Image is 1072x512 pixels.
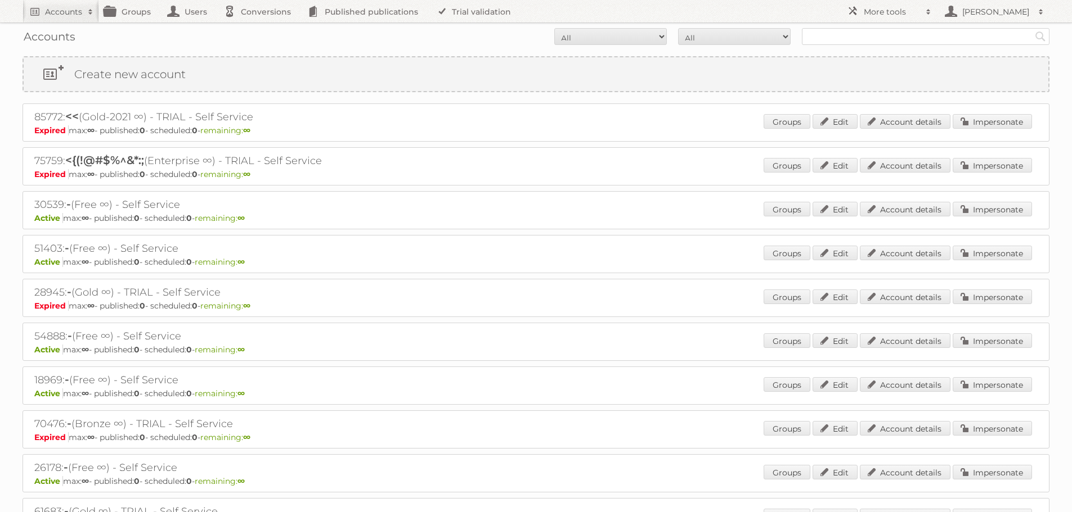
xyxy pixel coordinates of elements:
a: Account details [860,421,950,436]
span: remaining: [200,169,250,179]
span: remaining: [200,125,250,135]
p: max: - published: - scheduled: - [34,169,1038,179]
span: Active [34,476,63,486]
a: Account details [860,465,950,479]
a: Impersonate [953,246,1032,260]
span: Expired [34,432,69,442]
span: Active [34,345,63,355]
input: Search [1032,28,1049,45]
strong: ∞ [87,301,95,311]
p: max: - published: - scheduled: - [34,476,1038,486]
strong: ∞ [243,301,250,311]
strong: 0 [186,213,192,223]
strong: ∞ [87,169,95,179]
span: remaining: [195,476,245,486]
a: Account details [860,333,950,348]
a: Account details [860,246,950,260]
span: remaining: [195,213,245,223]
a: Groups [764,114,810,129]
strong: ∞ [82,257,89,267]
h2: Accounts [45,6,82,17]
span: - [67,416,71,430]
a: Edit [813,465,858,479]
span: Expired [34,169,69,179]
span: - [66,197,71,211]
strong: ∞ [243,169,250,179]
a: Groups [764,202,810,216]
a: Groups [764,465,810,479]
span: - [65,241,69,255]
a: Groups [764,333,810,348]
span: remaining: [195,257,245,267]
span: - [65,373,69,386]
h2: [PERSON_NAME] [959,6,1033,17]
a: Edit [813,202,858,216]
h2: More tools [864,6,920,17]
a: Account details [860,202,950,216]
p: max: - published: - scheduled: - [34,388,1038,398]
strong: 0 [134,345,140,355]
a: Impersonate [953,333,1032,348]
p: max: - published: - scheduled: - [34,345,1038,355]
a: Edit [813,114,858,129]
span: <{(!@#$%^&*:; [65,153,144,167]
strong: ∞ [243,432,250,442]
strong: ∞ [82,476,89,486]
a: Impersonate [953,114,1032,129]
a: Edit [813,246,858,260]
a: Edit [813,289,858,304]
p: max: - published: - scheduled: - [34,257,1038,267]
span: Expired [34,125,69,135]
h2: 54888: (Free ∞) - Self Service [34,329,428,343]
span: remaining: [195,388,245,398]
strong: 0 [140,301,145,311]
strong: 0 [186,388,192,398]
a: Account details [860,377,950,392]
span: Active [34,257,63,267]
h2: 70476: (Bronze ∞) - TRIAL - Self Service [34,416,428,431]
strong: 0 [186,476,192,486]
h2: 51403: (Free ∞) - Self Service [34,241,428,256]
strong: ∞ [82,345,89,355]
strong: ∞ [82,388,89,398]
strong: 0 [134,213,140,223]
strong: ∞ [87,432,95,442]
strong: 0 [192,432,198,442]
a: Edit [813,333,858,348]
strong: 0 [134,388,140,398]
span: Active [34,388,63,398]
a: Impersonate [953,289,1032,304]
a: Account details [860,114,950,129]
h2: 75759: (Enterprise ∞) - TRIAL - Self Service [34,153,428,168]
p: max: - published: - scheduled: - [34,432,1038,442]
strong: ∞ [237,476,245,486]
h2: 30539: (Free ∞) - Self Service [34,197,428,212]
a: Account details [860,289,950,304]
a: Impersonate [953,465,1032,479]
h2: 18969: (Free ∞) - Self Service [34,373,428,387]
a: Create new account [24,57,1048,91]
strong: 0 [186,257,192,267]
a: Impersonate [953,377,1032,392]
a: Groups [764,158,810,173]
strong: ∞ [237,345,245,355]
strong: ∞ [237,257,245,267]
strong: 0 [192,169,198,179]
h2: 26178: (Free ∞) - Self Service [34,460,428,475]
a: Edit [813,421,858,436]
span: remaining: [200,301,250,311]
strong: 0 [134,257,140,267]
p: max: - published: - scheduled: - [34,301,1038,311]
a: Edit [813,377,858,392]
strong: 0 [140,432,145,442]
strong: 0 [186,345,192,355]
a: Groups [764,377,810,392]
h2: 85772: (Gold-2021 ∞) - TRIAL - Self Service [34,110,428,124]
span: remaining: [195,345,245,355]
a: Groups [764,289,810,304]
p: max: - published: - scheduled: - [34,213,1038,223]
strong: ∞ [243,125,250,135]
strong: 0 [192,301,198,311]
span: - [64,460,68,474]
span: Active [34,213,63,223]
